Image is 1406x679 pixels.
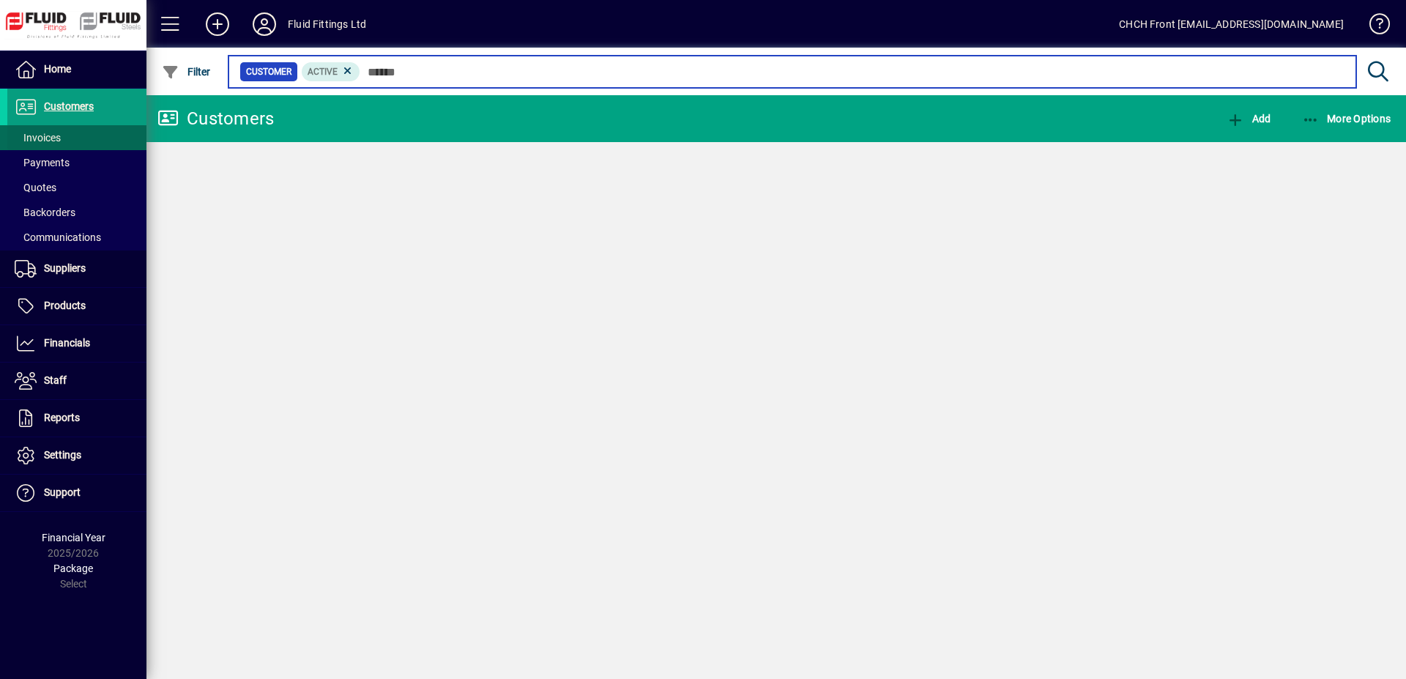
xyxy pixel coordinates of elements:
span: Quotes [15,182,56,193]
span: Package [53,563,93,574]
span: Customers [44,100,94,112]
a: Reports [7,400,146,437]
a: Invoices [7,125,146,150]
a: Suppliers [7,251,146,287]
a: Knowledge Base [1358,3,1388,51]
a: Products [7,288,146,324]
button: More Options [1298,105,1395,132]
a: Staff [7,363,146,399]
div: Fluid Fittings Ltd [288,12,366,36]
a: Financials [7,325,146,362]
a: Quotes [7,175,146,200]
a: Support [7,475,146,511]
button: Profile [241,11,288,37]
div: CHCH Front [EMAIL_ADDRESS][DOMAIN_NAME] [1119,12,1344,36]
span: Active [308,67,338,77]
span: Staff [44,374,67,386]
a: Settings [7,437,146,474]
span: Backorders [15,207,75,218]
span: Customer [246,64,291,79]
span: Reports [44,412,80,423]
span: Settings [44,449,81,461]
button: Add [194,11,241,37]
button: Add [1223,105,1274,132]
a: Communications [7,225,146,250]
span: Filter [162,66,211,78]
span: Financials [44,337,90,349]
span: Support [44,486,81,498]
a: Home [7,51,146,88]
a: Payments [7,150,146,175]
span: Products [44,300,86,311]
mat-chip: Activation Status: Active [302,62,360,81]
button: Filter [158,59,215,85]
span: Suppliers [44,262,86,274]
span: Add [1227,113,1271,125]
span: Payments [15,157,70,168]
span: Invoices [15,132,61,144]
span: Financial Year [42,532,105,543]
span: More Options [1302,113,1391,125]
span: Communications [15,231,101,243]
a: Backorders [7,200,146,225]
span: Home [44,63,71,75]
div: Customers [157,107,274,130]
